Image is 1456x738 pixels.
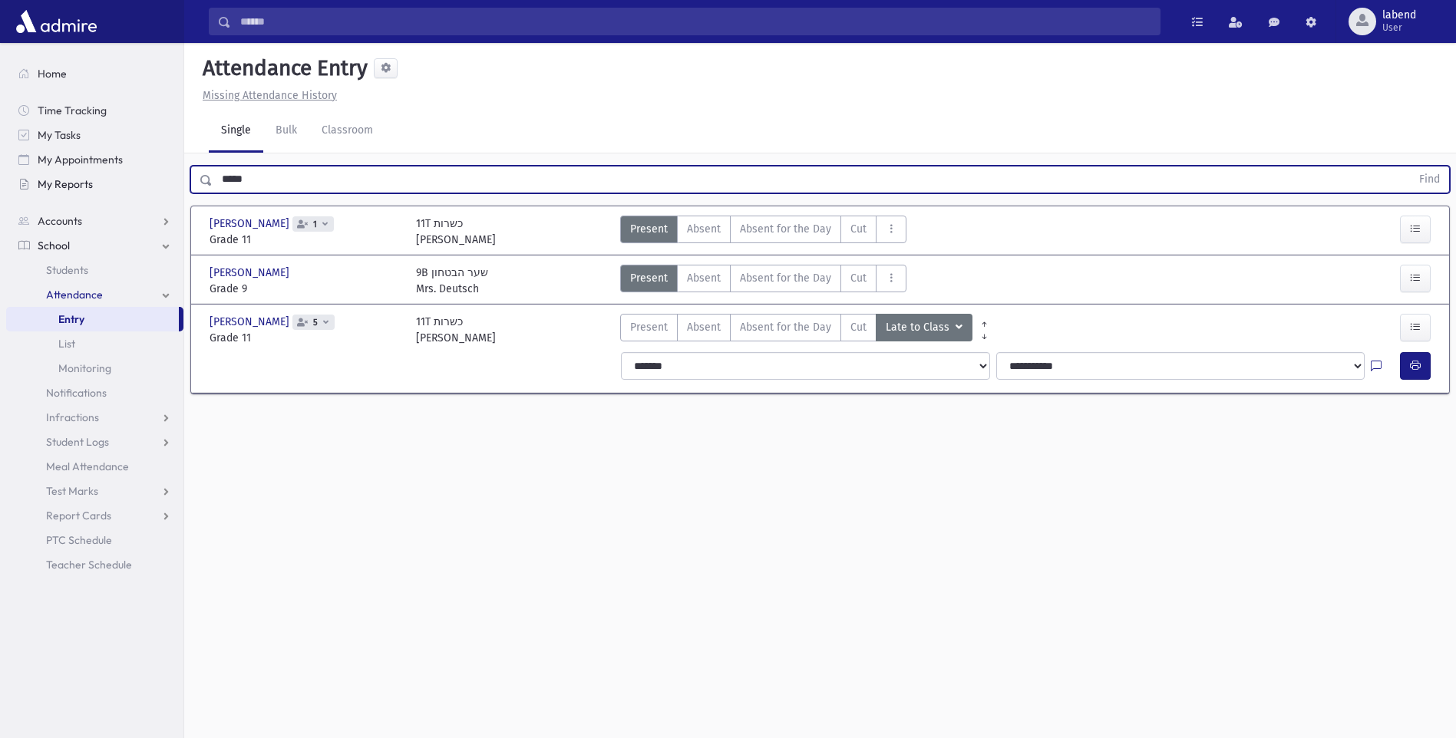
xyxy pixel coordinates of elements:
span: [PERSON_NAME] [210,265,292,281]
span: Monitoring [58,361,111,375]
a: Teacher Schedule [6,552,183,577]
span: [PERSON_NAME] [210,216,292,232]
span: Grade 9 [210,281,401,297]
a: My Reports [6,172,183,196]
a: Notifications [6,381,183,405]
a: Students [6,258,183,282]
span: School [38,239,70,252]
span: labend [1382,9,1416,21]
span: Grade 11 [210,330,401,346]
div: 11T כשרות [PERSON_NAME] [416,314,496,346]
span: List [58,337,75,351]
span: User [1382,21,1416,34]
button: Late to Class [876,314,972,341]
a: Single [209,110,263,153]
span: Late to Class [886,319,953,336]
span: Present [630,221,668,237]
span: Students [46,263,88,277]
span: Entry [58,312,84,326]
a: My Tasks [6,123,183,147]
span: Accounts [38,214,82,228]
span: [PERSON_NAME] [210,314,292,330]
span: Notifications [46,386,107,400]
u: Missing Attendance History [203,89,337,102]
span: Absent [687,270,721,286]
span: Cut [850,319,867,335]
a: Time Tracking [6,98,183,123]
span: Cut [850,270,867,286]
span: Teacher Schedule [46,558,132,572]
span: Absent [687,319,721,335]
span: Report Cards [46,509,111,522]
a: Missing Attendance History [196,89,337,102]
span: 1 [310,219,320,229]
span: Present [630,270,668,286]
div: AttTypes [620,265,906,297]
a: Attendance [6,282,183,307]
span: Meal Attendance [46,460,129,473]
span: My Appointments [38,153,123,166]
span: Student Logs [46,435,109,449]
span: Absent [687,221,721,237]
div: AttTypes [620,314,972,346]
span: Cut [850,221,867,237]
a: Entry [6,307,179,331]
div: 9B שער הבטחון Mrs. Deutsch [416,265,488,297]
h5: Attendance Entry [196,55,368,81]
a: Home [6,61,183,86]
a: List [6,331,183,356]
span: Absent for the Day [740,221,831,237]
span: Home [38,67,67,81]
a: Report Cards [6,503,183,528]
span: Time Tracking [38,104,107,117]
a: Bulk [263,110,309,153]
span: Absent for the Day [740,319,831,335]
span: Present [630,319,668,335]
button: Find [1410,166,1449,193]
a: Infractions [6,405,183,430]
div: 11T כשרות [PERSON_NAME] [416,216,496,248]
a: Classroom [309,110,385,153]
a: PTC Schedule [6,528,183,552]
a: Monitoring [6,356,183,381]
div: AttTypes [620,216,906,248]
span: Test Marks [46,484,98,498]
span: Grade 11 [210,232,401,248]
input: Search [231,8,1160,35]
a: My Appointments [6,147,183,172]
span: Absent for the Day [740,270,831,286]
a: Test Marks [6,479,183,503]
span: My Tasks [38,128,81,142]
a: Student Logs [6,430,183,454]
span: Infractions [46,410,99,424]
a: Meal Attendance [6,454,183,479]
span: My Reports [38,177,93,191]
a: Accounts [6,209,183,233]
img: AdmirePro [12,6,101,37]
span: PTC Schedule [46,533,112,547]
span: 5 [310,318,321,328]
a: School [6,233,183,258]
span: Attendance [46,288,103,301]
